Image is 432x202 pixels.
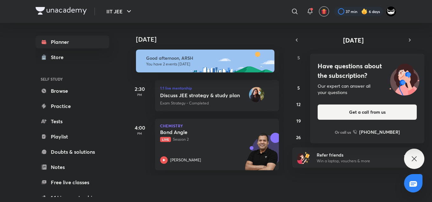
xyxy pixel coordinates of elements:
[146,62,269,67] p: You have 2 events [DATE]
[386,6,396,17] img: ARSH Khan
[296,118,301,124] abbr: October 19, 2025
[36,51,109,64] a: Store
[103,5,137,18] button: IIT JEE
[127,85,152,93] h5: 2:30
[244,133,279,177] img: unacademy
[160,85,274,91] h6: 1:1 live mentorship
[36,130,109,143] a: Playlist
[353,129,400,135] a: [PHONE_NUMBER]
[297,85,300,91] abbr: October 5, 2025
[297,55,300,61] abbr: Sunday
[297,151,310,164] img: referral
[294,132,304,142] button: October 26, 2025
[294,99,304,109] button: October 12, 2025
[36,36,109,48] a: Planner
[36,7,87,15] img: Company Logo
[36,176,109,189] a: Free live classes
[160,129,239,135] h5: Bond Angle
[343,36,364,44] span: [DATE]
[36,145,109,158] a: Doubts & solutions
[127,124,152,131] h5: 4:00
[146,55,269,61] h6: Good afternoon, ARSH
[318,104,417,120] button: Get a call from us
[36,161,109,173] a: Notes
[318,61,417,80] h4: Have questions about the subscription?
[319,6,329,17] button: avatar
[335,129,351,135] p: Or call us
[160,137,171,142] span: Live
[36,84,109,97] a: Browse
[160,92,241,98] h6: Discuss JEE strategy & study plan • Anju
[160,100,209,106] p: Exam Strategy • Completed
[127,131,152,135] p: PM
[127,93,152,97] p: PM
[296,134,301,140] abbr: October 26, 2025
[36,74,109,84] h6: SELF STUDY
[170,157,201,163] p: [PERSON_NAME]
[36,100,109,112] a: Practice
[296,101,300,107] abbr: October 12, 2025
[317,151,395,158] h6: Refer friends
[160,137,260,142] p: Session 2
[36,7,87,16] a: Company Logo
[249,87,264,102] img: educator-icon
[317,158,395,164] p: Win a laptop, vouchers & more
[359,129,400,135] h6: [PHONE_NUMBER]
[136,50,274,72] img: afternoon
[51,53,67,61] div: Store
[361,8,368,15] img: streak
[36,115,109,128] a: Tests
[318,83,417,96] div: Our expert can answer all your questions
[301,36,405,44] button: [DATE]
[321,9,327,14] img: avatar
[294,116,304,126] button: October 19, 2025
[160,124,274,128] p: Chemistry
[294,83,304,93] button: October 5, 2025
[136,36,285,43] h4: [DATE]
[384,61,424,96] img: ttu_illustration_new.svg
